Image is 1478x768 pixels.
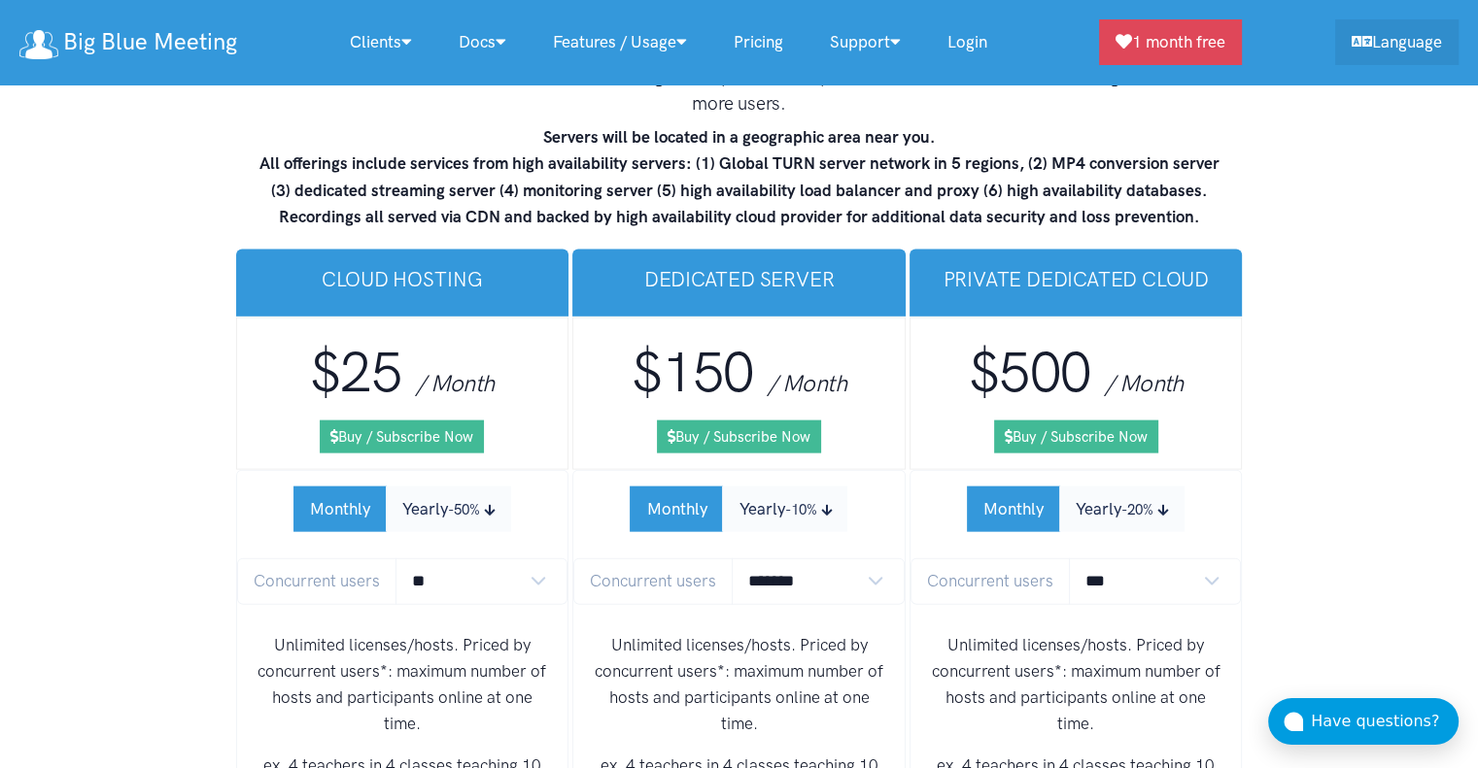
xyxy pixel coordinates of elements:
[259,127,1220,226] strong: Servers will be located in a geographic area near you. All offerings include services from high a...
[19,21,237,63] a: Big Blue Meeting
[967,486,1060,532] button: Monthly
[327,21,435,63] a: Clients
[386,486,511,532] button: Yearly-50%
[926,632,1226,738] p: Unlimited licenses/hosts. Priced by concurrent users*: maximum number of hosts and participants o...
[588,265,890,293] h3: Dedicated Server
[1311,709,1459,734] div: Have questions?
[448,501,480,518] small: -50%
[630,486,723,532] button: Monthly
[252,265,554,293] h3: Cloud Hosting
[1059,486,1185,532] button: Yearly-20%
[253,632,553,738] p: Unlimited licenses/hosts. Priced by concurrent users*: maximum number of hosts and participants o...
[784,501,816,518] small: -10%
[416,369,495,397] span: / Month
[530,21,710,63] a: Features / Usage
[293,486,511,532] div: Subscription Period
[293,486,387,532] button: Monthly
[924,21,1011,63] a: Login
[925,265,1227,293] h3: Private Dedicated Cloud
[1105,369,1184,397] span: / Month
[807,21,924,63] a: Support
[969,339,1091,406] span: $500
[1268,698,1459,745] button: Have questions?
[710,21,807,63] a: Pricing
[632,339,754,406] span: $150
[657,420,821,453] a: Buy / Subscribe Now
[768,369,846,397] span: / Month
[320,420,484,453] a: Buy / Subscribe Now
[722,486,847,532] button: Yearly-10%
[994,420,1158,453] a: Buy / Subscribe Now
[19,30,58,59] img: logo
[589,632,889,738] p: Unlimited licenses/hosts. Priced by concurrent users*: maximum number of hosts and participants o...
[310,339,401,406] span: $25
[237,558,396,604] span: Concurrent users
[573,558,733,604] span: Concurrent users
[1099,19,1242,65] a: 1 month free
[1121,501,1153,518] small: -20%
[435,21,530,63] a: Docs
[1335,19,1459,65] a: Language
[967,486,1185,532] div: Subscription Period
[911,558,1070,604] span: Concurrent users
[630,486,847,532] div: Subscription Period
